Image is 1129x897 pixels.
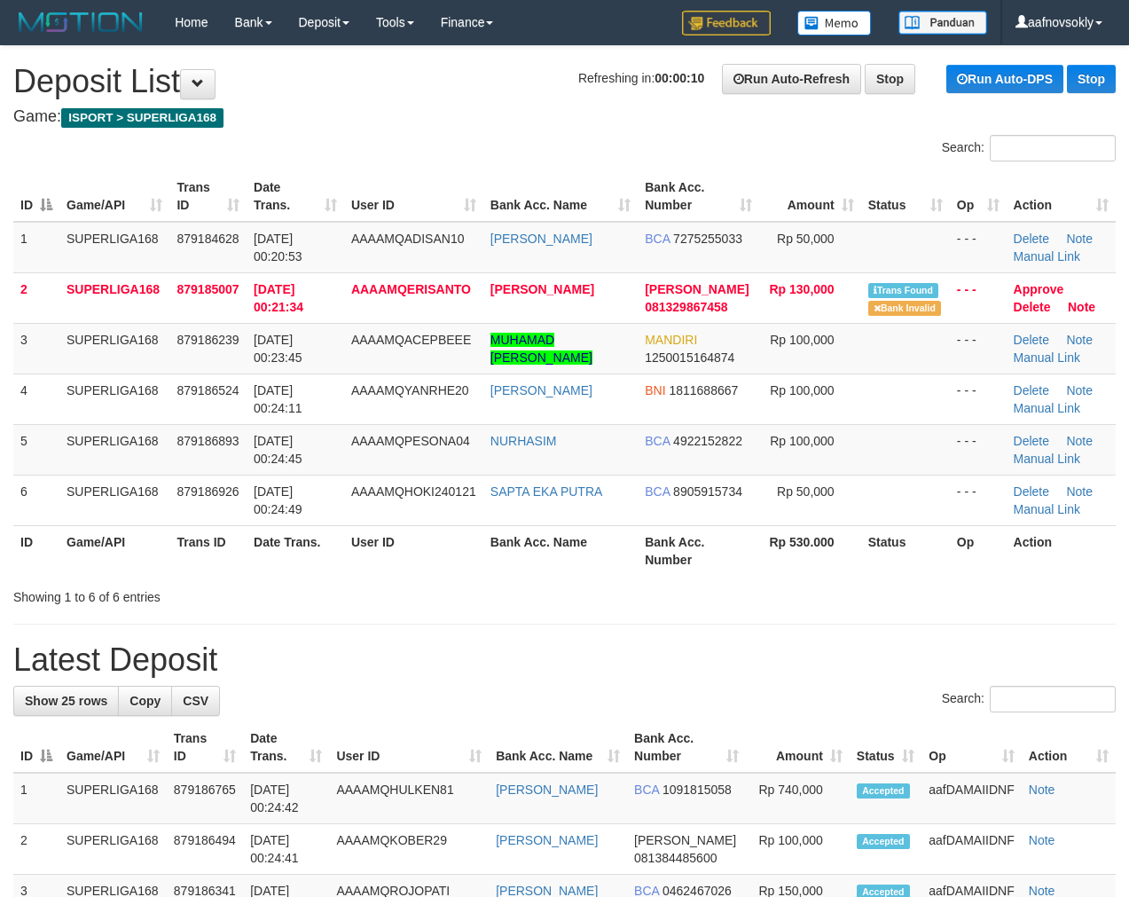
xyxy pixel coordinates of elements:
span: 879186239 [176,333,239,347]
label: Search: [942,135,1116,161]
td: - - - [950,475,1007,525]
td: SUPERLIGA168 [59,272,169,323]
a: Delete [1014,383,1049,397]
td: SUPERLIGA168 [59,773,167,824]
span: Refreshing in: [578,71,704,85]
th: Status: activate to sort column ascending [850,722,921,773]
td: Rp 740,000 [746,773,850,824]
span: Rp 100,000 [770,434,834,448]
img: Feedback.jpg [682,11,771,35]
th: Amount: activate to sort column ascending [759,171,860,222]
input: Search: [990,135,1116,161]
td: aafDAMAIIDNF [921,773,1021,824]
th: Date Trans.: activate to sort column ascending [243,722,329,773]
th: Bank Acc. Number: activate to sort column ascending [638,171,759,222]
span: 879184628 [176,232,239,246]
td: - - - [950,323,1007,374]
span: ISPORT > SUPERLIGA168 [61,108,223,128]
td: - - - [950,424,1007,475]
span: Rp 130,000 [769,282,834,296]
span: Rp 50,000 [777,232,835,246]
th: ID: activate to sort column descending [13,722,59,773]
span: Copy 8905915734 to clipboard [673,484,742,499]
th: Status: activate to sort column ascending [861,171,950,222]
span: AAAAMQPESONA04 [351,434,470,448]
a: Note [1066,333,1093,347]
a: [PERSON_NAME] [496,833,598,847]
th: Status [861,525,950,576]
td: Rp 100,000 [746,824,850,875]
th: Op: activate to sort column ascending [921,722,1021,773]
span: Accepted [857,783,910,799]
span: AAAAMQHOKI240121 [351,484,476,499]
h1: Deposit List [13,64,1116,99]
span: Copy 1091815058 to clipboard [663,783,732,797]
a: Note [1029,783,1055,797]
td: 4 [13,374,59,424]
h4: Game: [13,108,1116,126]
span: Show 25 rows [25,694,107,708]
span: 879186926 [176,484,239,499]
img: MOTION_logo.png [13,9,148,35]
td: SUPERLIGA168 [59,323,169,374]
a: Note [1068,300,1095,314]
a: Note [1066,434,1093,448]
td: - - - [950,272,1007,323]
span: [DATE] 00:21:34 [254,282,303,314]
img: panduan.png [898,11,987,35]
span: [DATE] 00:24:11 [254,383,302,415]
td: [DATE] 00:24:42 [243,773,329,824]
span: AAAAMQACEPBEEE [351,333,471,347]
th: Bank Acc. Name [483,525,638,576]
td: SUPERLIGA168 [59,374,169,424]
span: Copy 7275255033 to clipboard [673,232,742,246]
input: Search: [990,686,1116,712]
a: Delete [1014,232,1049,246]
td: SUPERLIGA168 [59,424,169,475]
th: Game/API [59,525,169,576]
a: [PERSON_NAME] [490,232,592,246]
span: 879185007 [176,282,239,296]
a: Show 25 rows [13,686,119,716]
span: BCA [645,434,670,448]
span: [PERSON_NAME] [634,833,736,847]
span: Copy 4922152822 to clipboard [673,434,742,448]
label: Search: [942,686,1116,712]
span: BCA [634,783,659,797]
a: [PERSON_NAME] [490,282,594,296]
th: Game/API: activate to sort column ascending [59,722,167,773]
td: 5 [13,424,59,475]
a: CSV [171,686,220,716]
a: Run Auto-DPS [946,65,1063,93]
span: 879186893 [176,434,239,448]
img: Button%20Memo.svg [797,11,872,35]
a: Stop [865,64,915,94]
th: Bank Acc. Number [638,525,759,576]
a: NURHASIM [490,434,557,448]
h1: Latest Deposit [13,642,1116,678]
span: Rp 100,000 [770,383,834,397]
span: AAAAMQYANRHE20 [351,383,469,397]
td: 6 [13,475,59,525]
a: Delete [1014,300,1051,314]
th: Date Trans.: activate to sort column ascending [247,171,344,222]
span: BNI [645,383,665,397]
span: [DATE] 00:23:45 [254,333,302,365]
td: AAAAMQHULKEN81 [329,773,489,824]
a: Manual Link [1014,401,1081,415]
a: MUHAMAD [PERSON_NAME] [490,333,592,365]
th: Amount: activate to sort column ascending [746,722,850,773]
th: User ID [344,525,483,576]
td: SUPERLIGA168 [59,222,169,273]
span: AAAAMQERISANTO [351,282,471,296]
a: Note [1066,232,1093,246]
th: Action: activate to sort column ascending [1022,722,1116,773]
td: AAAAMQKOBER29 [329,824,489,875]
span: [PERSON_NAME] [645,282,749,296]
span: Copy [129,694,161,708]
th: Rp 530.000 [759,525,860,576]
th: Op: activate to sort column ascending [950,171,1007,222]
span: [DATE] 00:24:45 [254,434,302,466]
span: 879186524 [176,383,239,397]
th: User ID: activate to sort column ascending [344,171,483,222]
